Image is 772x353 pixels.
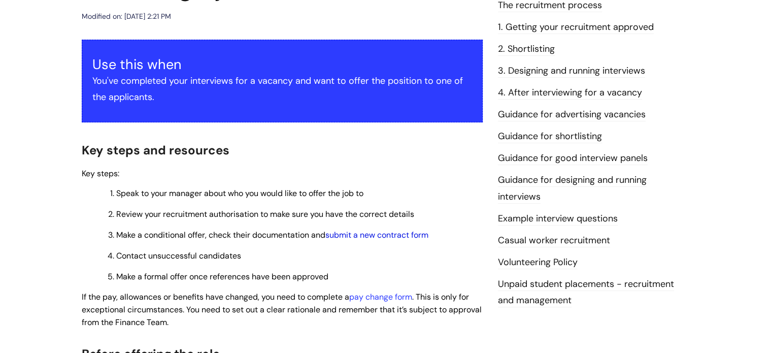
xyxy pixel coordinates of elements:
div: Modified on: [DATE] 2:21 PM [82,10,171,23]
a: 3. Designing and running interviews [498,65,645,78]
a: pay change form [349,292,412,302]
span: Contact unsuccessful candidates [116,250,241,261]
a: Volunteering Policy [498,256,578,269]
a: 4. After interviewing for a vacancy [498,86,642,100]
a: Unpaid student placements - recruitment and management [498,278,674,307]
p: You've completed your interviews for a vacancy and want to offer the position to one of the appli... [92,73,472,106]
span: If the pay, allowances or benefits have changed, you need to complete a . This is only for except... [82,292,482,328]
a: 2. Shortlisting [498,43,555,56]
a: Casual worker recruitment [498,234,610,247]
span: Key steps and resources [82,142,229,158]
a: submit a new contract form [325,230,428,240]
h3: Use this when [92,56,472,73]
span: Make a formal offer once references have been approved [116,271,328,282]
span: Key steps: [82,168,119,179]
span: Review your recruitment authorisation to make sure you have the correct details [116,209,414,219]
a: Example interview questions [498,212,618,226]
a: Guidance for designing and running interviews [498,174,647,203]
a: Guidance for shortlisting [498,130,602,143]
a: Guidance for advertising vacancies [498,108,646,121]
a: 1. Getting your recruitment approved [498,21,654,34]
span: Make a conditional offer, check their documentation and [116,230,428,240]
span: Speak to your manager about who you would like to offer the job to [116,188,363,199]
a: Guidance for good interview panels [498,152,648,165]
